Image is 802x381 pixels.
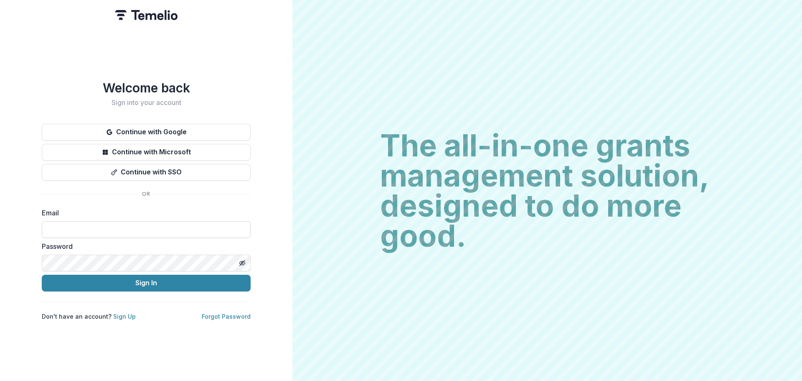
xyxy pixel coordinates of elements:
button: Toggle password visibility [236,256,249,270]
label: Password [42,241,246,251]
p: Don't have an account? [42,312,136,321]
button: Continue with SSO [42,164,251,181]
button: Continue with Google [42,124,251,141]
label: Email [42,208,246,218]
h2: Sign into your account [42,99,251,107]
a: Forgot Password [202,313,251,320]
a: Sign Up [113,313,136,320]
button: Sign In [42,275,251,292]
h1: Welcome back [42,80,251,95]
button: Continue with Microsoft [42,144,251,161]
img: Temelio [115,10,178,20]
